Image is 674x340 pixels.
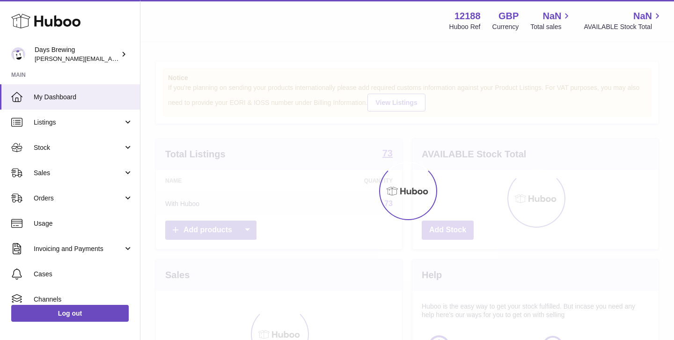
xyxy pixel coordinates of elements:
span: Invoicing and Payments [34,244,123,253]
span: Cases [34,270,133,279]
span: Channels [34,295,133,304]
div: Days Brewing [35,45,119,63]
img: greg@daysbrewing.com [11,47,25,61]
span: NaN [542,10,561,22]
strong: 12188 [454,10,481,22]
div: Currency [492,22,519,31]
span: [PERSON_NAME][EMAIL_ADDRESS][DOMAIN_NAME] [35,55,188,62]
span: Sales [34,169,123,177]
span: Usage [34,219,133,228]
div: Huboo Ref [449,22,481,31]
a: NaN Total sales [530,10,572,31]
a: NaN AVAILABLE Stock Total [584,10,663,31]
span: Stock [34,143,123,152]
span: NaN [633,10,652,22]
span: AVAILABLE Stock Total [584,22,663,31]
span: My Dashboard [34,93,133,102]
span: Total sales [530,22,572,31]
span: Orders [34,194,123,203]
span: Listings [34,118,123,127]
strong: GBP [498,10,519,22]
a: Log out [11,305,129,322]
